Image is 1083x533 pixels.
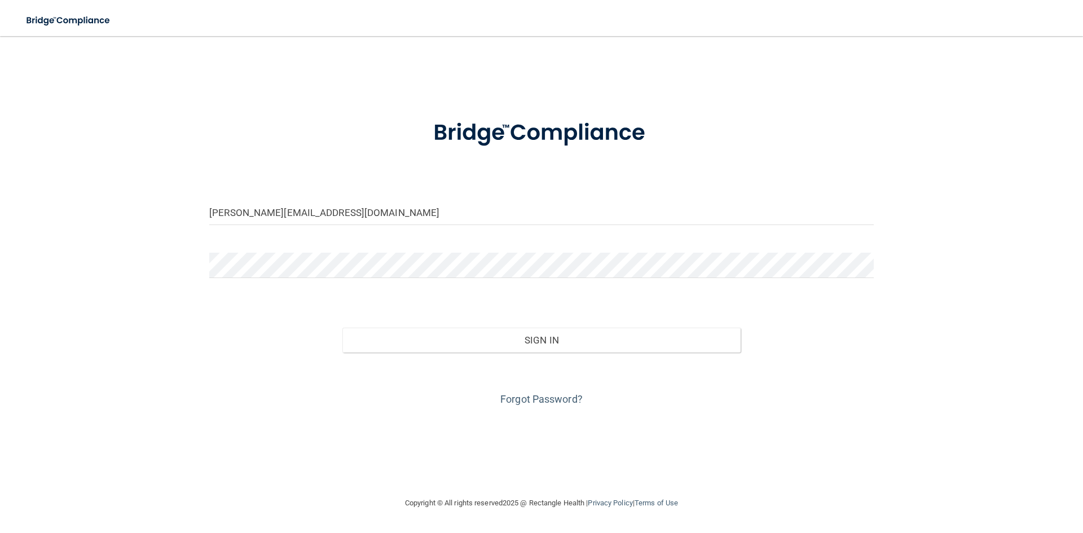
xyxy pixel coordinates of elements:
div: Copyright © All rights reserved 2025 @ Rectangle Health | | [336,485,747,521]
button: Sign In [342,328,741,353]
input: Email [209,200,874,225]
a: Forgot Password? [500,393,583,405]
a: Privacy Policy [588,499,632,507]
img: bridge_compliance_login_screen.278c3ca4.svg [410,104,673,162]
img: bridge_compliance_login_screen.278c3ca4.svg [17,9,121,32]
a: Terms of Use [635,499,678,507]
